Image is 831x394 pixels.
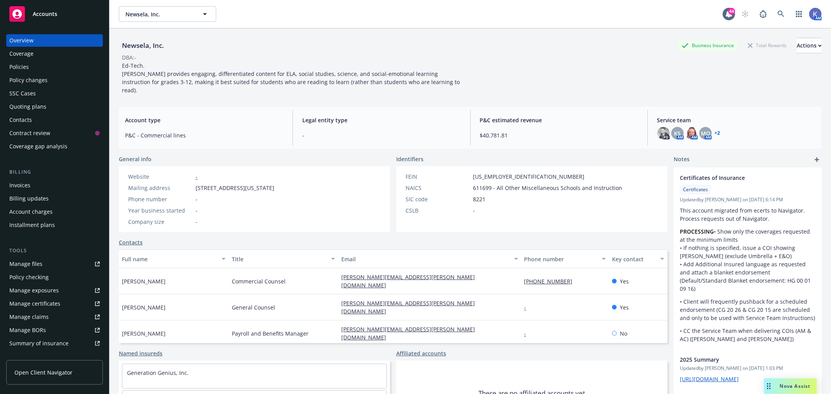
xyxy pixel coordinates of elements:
a: Contract review [6,127,103,139]
span: MQ [701,129,710,137]
span: [US_EMPLOYER_IDENTIFICATION_NUMBER] [473,172,584,181]
a: Report a Bug [755,6,771,22]
a: Manage claims [6,311,103,323]
a: Coverage [6,47,103,60]
span: - [196,195,198,203]
div: Installment plans [9,219,55,231]
a: +2 [715,131,720,135]
a: - [524,330,533,337]
span: KS [674,129,681,137]
span: General Counsel [232,303,275,311]
p: • CC the Service Team when delivering COIs (AM & AC) ([PERSON_NAME] and [PERSON_NAME]) [680,327,815,343]
div: Policy changes [9,74,48,86]
span: P&C - Commercial lines [125,131,283,139]
div: Email [341,255,509,263]
div: Title [232,255,327,263]
a: Installment plans [6,219,103,231]
a: Generation Genius, Inc. [127,369,189,376]
span: Identifiers [396,155,423,163]
span: Notes [674,155,690,164]
a: add [812,155,822,164]
a: Contacts [6,114,103,126]
span: $40,781.81 [480,131,638,139]
button: Full name [119,250,229,268]
span: Yes [620,277,629,285]
div: Drag to move [764,378,774,394]
button: Actions [797,38,822,53]
a: Manage BORs [6,324,103,336]
span: [PERSON_NAME] [122,277,166,285]
div: Company size [128,218,192,226]
a: Manage certificates [6,297,103,310]
a: Policies [6,61,103,73]
button: Nova Assist [764,378,817,394]
a: Quoting plans [6,100,103,113]
img: photo [685,127,698,139]
div: Overview [9,34,34,47]
a: [PERSON_NAME][EMAIL_ADDRESS][PERSON_NAME][DOMAIN_NAME] [341,325,475,341]
span: Service team [657,116,815,124]
div: Account charges [9,206,53,218]
div: Full name [122,255,217,263]
div: Quoting plans [9,100,46,113]
a: Switch app [791,6,807,22]
div: Coverage gap analysis [9,140,67,153]
div: FEIN [406,172,470,181]
span: - [196,206,198,215]
img: photo [809,8,822,20]
div: Year business started [128,206,192,215]
button: Phone number [521,250,609,268]
span: Updated by [PERSON_NAME] on [DATE] 6:14 PM [680,196,815,203]
div: Billing updates [9,192,49,205]
span: - [473,206,475,215]
a: Overview [6,34,103,47]
a: SSC Cases [6,87,103,100]
div: Key contact [612,255,656,263]
div: Tools [6,247,103,255]
span: Ed-Tech. [PERSON_NAME] provides engaging, differentiated content for ELA, social studies, science... [122,62,461,94]
a: [PERSON_NAME][EMAIL_ADDRESS][PERSON_NAME][DOMAIN_NAME] [341,273,475,289]
a: Named insureds [119,349,162,357]
span: Commercial Counsel [232,277,286,285]
span: No [620,329,627,338]
div: Mailing address [128,184,192,192]
a: Start snowing [737,6,753,22]
p: • Show only the coverages requested at the minimum limits • If nothing is specified, issue a COI ... [680,227,815,293]
div: Newsela, Inc. [119,40,167,51]
span: Legal entity type [302,116,460,124]
button: Email [338,250,521,268]
span: [PERSON_NAME] [122,303,166,311]
span: General info [119,155,152,163]
span: - [302,131,460,139]
span: Updated by [PERSON_NAME] on [DATE] 1:03 PM [680,365,815,372]
div: Business Insurance [678,40,738,50]
a: Search [773,6,789,22]
a: Manage exposures [6,284,103,297]
a: - [524,304,533,311]
a: Coverage gap analysis [6,140,103,153]
span: 8221 [473,195,485,203]
span: Certificates [683,186,708,193]
div: Manage claims [9,311,49,323]
div: Website [128,172,192,181]
span: Open Client Navigator [14,368,72,376]
span: [STREET_ADDRESS][US_STATE] [196,184,274,192]
a: Manage files [6,258,103,270]
div: Manage BORs [9,324,46,336]
a: Account charges [6,206,103,218]
div: Policies [9,61,29,73]
a: Contacts [119,238,143,246]
strong: PROCESSING [680,228,714,235]
a: [PERSON_NAME][EMAIL_ADDRESS][PERSON_NAME][DOMAIN_NAME] [341,299,475,315]
div: Contract review [9,127,50,139]
a: Invoices [6,179,103,192]
div: Manage files [9,258,42,270]
span: - [196,218,198,226]
span: [PERSON_NAME] [122,329,166,338]
span: Certificates of Insurance [680,174,795,182]
div: Phone number [128,195,192,203]
div: SSC Cases [9,87,36,100]
a: Policy checking [6,271,103,283]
